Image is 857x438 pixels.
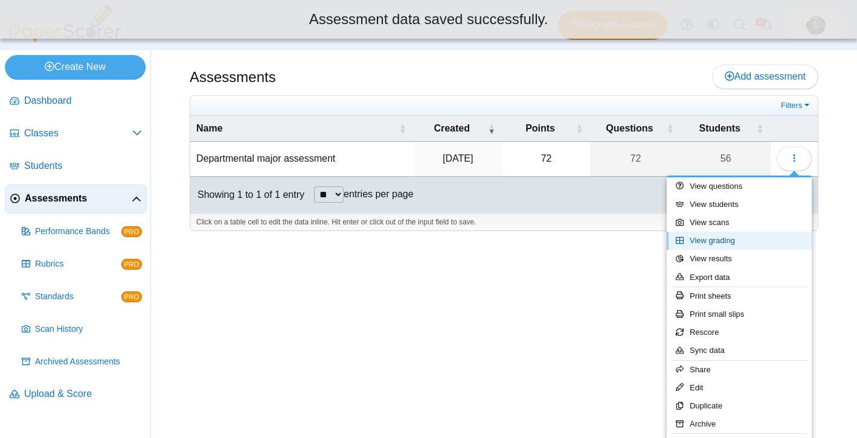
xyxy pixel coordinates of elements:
[667,250,812,268] a: View results
[5,185,147,214] a: Assessments
[667,232,812,250] a: View grading
[667,268,812,287] a: Export data
[5,87,147,116] a: Dashboard
[667,323,812,341] a: Rescore
[121,259,142,270] span: PRO
[9,9,848,30] div: Assessment data saved successfully.
[190,177,304,213] div: Showing 1 to 1 of 1 entry
[121,291,142,302] span: PRO
[17,348,147,376] a: Archived Assessments
[590,142,681,176] a: 72
[190,213,818,231] div: Click on a table cell to edit the data inline. Hit enter or click out of the input field to save.
[712,65,818,89] a: Add assessment
[667,341,812,360] a: Sync data
[190,142,414,176] td: Departmental major assessment
[17,315,147,344] a: Scan History
[725,71,806,81] span: Add assessment
[606,123,653,133] span: Questions
[576,116,583,141] span: Points : Activate to sort
[667,177,812,195] a: View questions
[196,123,223,133] span: Name
[666,116,673,141] span: Questions : Activate to sort
[190,67,276,87] h1: Assessments
[5,380,147,409] a: Upload & Score
[5,119,147,148] a: Classes
[502,142,591,176] td: 72
[121,226,142,237] span: PRO
[443,153,473,163] time: Aug 26, 2025 at 2:16 PM
[667,397,812,415] a: Duplicate
[5,33,126,43] a: PaperScorer
[667,214,812,232] a: View scans
[5,55,146,79] a: Create New
[17,217,147,246] a: Performance Bands PRO
[667,305,812,323] a: Print small slips
[35,356,142,368] span: Archived Assessments
[681,142,771,176] a: 56
[24,159,142,173] span: Students
[525,123,555,133] span: Points
[778,100,815,112] a: Filters
[488,116,495,141] span: Created : Activate to remove sorting
[24,127,132,140] span: Classes
[24,94,142,107] span: Dashboard
[17,250,147,279] a: Rubrics PRO
[699,123,740,133] span: Students
[667,415,812,433] a: Archive
[434,123,470,133] span: Created
[24,387,142,401] span: Upload & Score
[35,291,121,303] span: Standards
[667,287,812,305] a: Print sheets
[35,258,121,270] span: Rubrics
[344,189,414,199] label: entries per page
[35,226,121,238] span: Performance Bands
[399,116,406,141] span: Name : Activate to sort
[756,116,763,141] span: Students : Activate to sort
[667,361,812,379] a: Share
[667,379,812,397] a: Edit
[35,323,142,335] span: Scan History
[17,282,147,311] a: Standards PRO
[25,192,132,205] span: Assessments
[5,152,147,181] a: Students
[667,195,812,214] a: View students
